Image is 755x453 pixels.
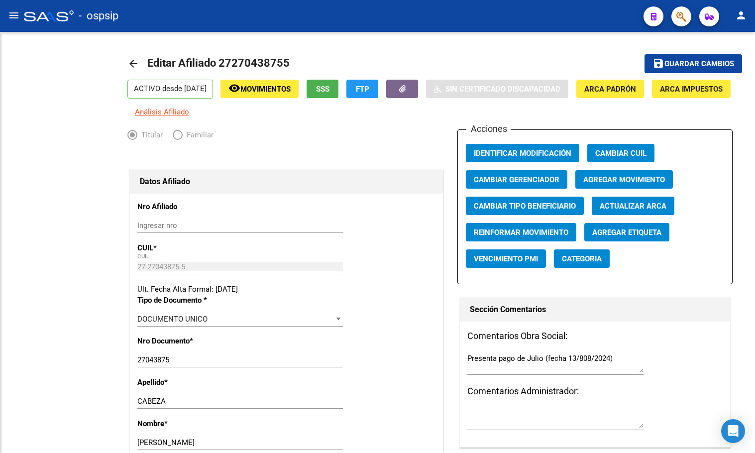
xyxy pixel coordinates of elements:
[466,170,567,189] button: Cambiar Gerenciador
[470,302,720,318] h1: Sección Comentarios
[127,132,223,141] mat-radio-group: Elija una opción
[592,228,661,237] span: Agregar Etiqueta
[592,197,674,215] button: Actualizar ARCA
[220,80,299,98] button: Movimientos
[660,85,723,94] span: ARCA Impuestos
[466,249,546,268] button: Vencimiento PMI
[307,80,338,98] button: SSS
[127,80,213,99] p: ACTIVO desde [DATE]
[140,174,433,190] h1: Datos Afiliado
[135,108,189,116] span: Análisis Afiliado
[147,57,290,69] span: Editar Afiliado 27270438755
[466,197,584,215] button: Cambiar Tipo Beneficiario
[137,201,227,212] p: Nro Afiliado
[137,242,227,253] p: CUIL
[228,82,240,94] mat-icon: remove_red_eye
[652,80,731,98] button: ARCA Impuestos
[466,122,511,136] h3: Acciones
[240,85,291,94] span: Movimientos
[137,315,208,324] span: DOCUMENTO UNICO
[576,80,644,98] button: ARCA Padrón
[137,295,227,306] p: Tipo de Documento *
[183,129,214,140] span: Familiar
[137,377,227,388] p: Apellido
[466,223,576,241] button: Reinformar Movimiento
[426,80,568,98] button: Sin Certificado Discapacidad
[474,149,571,158] span: Identificar Modificación
[316,85,329,94] span: SSS
[137,418,227,429] p: Nombre
[575,170,673,189] button: Agregar Movimiento
[735,9,747,21] mat-icon: person
[584,223,669,241] button: Agregar Etiqueta
[587,144,654,162] button: Cambiar CUIL
[652,57,664,69] mat-icon: save
[645,54,742,73] button: Guardar cambios
[595,149,647,158] span: Cambiar CUIL
[600,202,666,211] span: Actualizar ARCA
[584,85,636,94] span: ARCA Padrón
[721,419,745,443] div: Open Intercom Messenger
[8,9,20,21] mat-icon: menu
[664,60,734,69] span: Guardar cambios
[583,175,665,184] span: Agregar Movimiento
[474,254,538,263] span: Vencimiento PMI
[445,85,560,94] span: Sin Certificado Discapacidad
[79,5,118,27] span: - ospsip
[467,329,723,343] h3: Comentarios Obra Social:
[467,384,723,398] h3: Comentarios Administrador:
[356,85,369,94] span: FTP
[137,284,435,295] div: Ult. Fecha Alta Formal: [DATE]
[466,144,579,162] button: Identificar Modificación
[474,228,568,237] span: Reinformar Movimiento
[562,254,602,263] span: Categoria
[137,336,227,346] p: Nro Documento
[554,249,610,268] button: Categoria
[346,80,378,98] button: FTP
[137,129,163,140] span: Titular
[474,175,559,184] span: Cambiar Gerenciador
[474,202,576,211] span: Cambiar Tipo Beneficiario
[127,58,139,70] mat-icon: arrow_back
